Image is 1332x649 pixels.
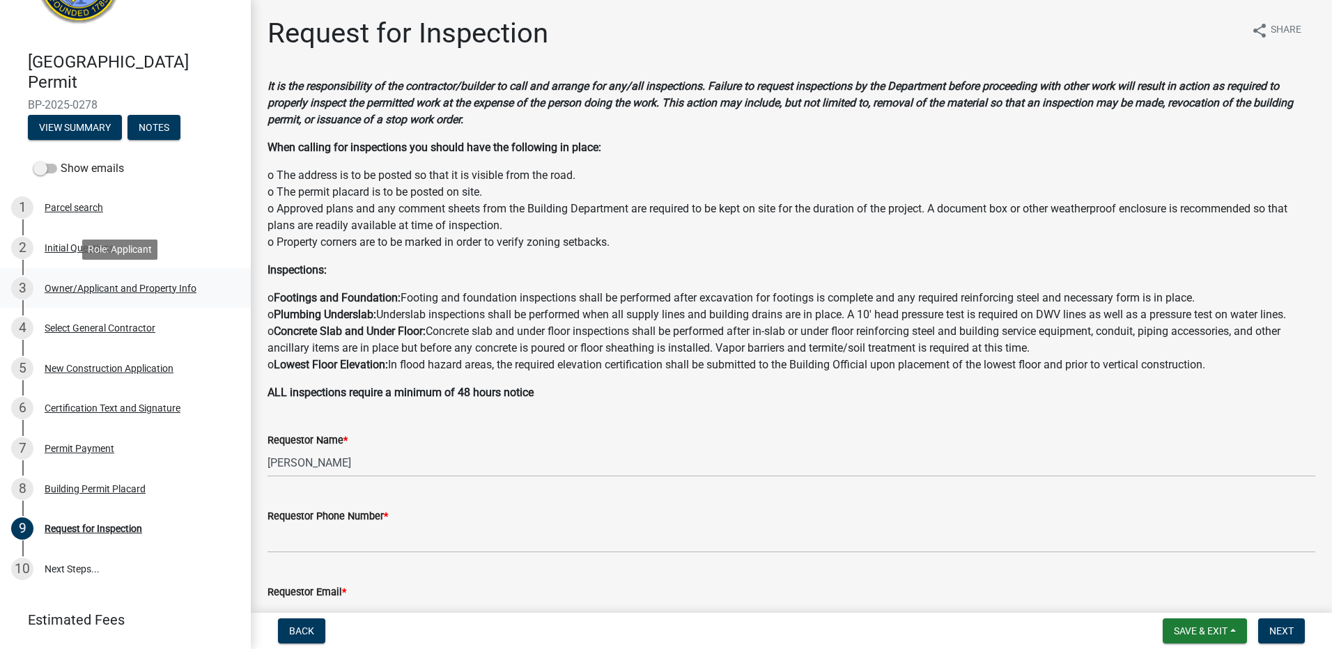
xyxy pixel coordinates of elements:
[28,98,223,111] span: BP-2025-0278
[11,517,33,540] div: 9
[11,606,229,634] a: Estimated Fees
[1269,625,1294,636] span: Next
[45,444,114,453] div: Permit Payment
[82,240,157,260] div: Role: Applicant
[11,277,33,299] div: 3
[127,115,180,140] button: Notes
[11,357,33,380] div: 5
[11,196,33,219] div: 1
[33,160,124,177] label: Show emails
[45,283,196,293] div: Owner/Applicant and Property Info
[45,484,146,494] div: Building Permit Placard
[268,512,388,522] label: Requestor Phone Number
[268,141,601,154] strong: When calling for inspections you should have the following in place:
[28,115,122,140] button: View Summary
[268,386,534,399] strong: ALL inspections require a minimum of 48 hours notice
[11,237,33,259] div: 2
[1174,625,1228,636] span: Save & Exit
[268,79,1293,126] strong: It is the responsibility of the contractor/builder to call and arrange for any/all inspections. F...
[28,123,122,134] wm-modal-confirm: Summary
[1251,22,1268,39] i: share
[1240,17,1312,44] button: shareShare
[28,52,240,93] h4: [GEOGRAPHIC_DATA] Permit
[11,397,33,419] div: 6
[11,317,33,339] div: 4
[45,203,103,212] div: Parcel search
[278,618,325,643] button: Back
[268,17,548,50] h1: Request for Inspection
[274,324,426,338] strong: Concrete Slab and Under Floor:
[45,403,180,413] div: Certification Text and Signature
[268,290,1315,373] p: o Footing and foundation inspections shall be performed after excavation for footings is complete...
[11,478,33,500] div: 8
[11,437,33,460] div: 7
[268,588,346,597] label: Requestor Email
[45,524,142,533] div: Request for Inspection
[274,358,388,371] strong: Lowest Floor Elevation:
[274,291,401,304] strong: Footings and Foundation:
[45,243,114,253] div: Initial Questions
[1258,618,1305,643] button: Next
[45,323,155,333] div: Select General Contractor
[127,123,180,134] wm-modal-confirm: Notes
[11,558,33,580] div: 10
[45,363,173,373] div: New Construction Application
[289,625,314,636] span: Back
[274,308,376,321] strong: Plumbing Underslab:
[1163,618,1247,643] button: Save & Exit
[268,263,327,276] strong: Inspections:
[268,167,1315,251] p: o The address is to be posted so that it is visible from the road. o The permit placard is to be ...
[1271,22,1301,39] span: Share
[268,436,348,446] label: Requestor Name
